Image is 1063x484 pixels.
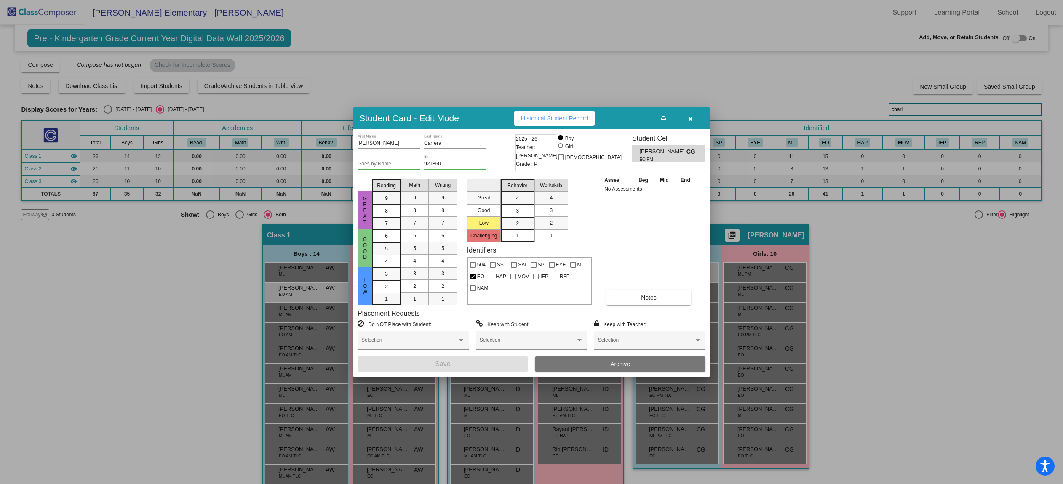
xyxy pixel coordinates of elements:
span: 7 [413,219,416,227]
th: Beg [633,176,654,185]
label: = Do NOT Place with Student: [358,320,431,328]
span: MOV [518,271,529,282]
span: 3 [385,270,388,278]
span: Reading [377,182,396,189]
span: Workskills [540,181,563,189]
span: NAM [477,283,489,293]
span: [PERSON_NAME] [639,147,686,156]
span: Low [361,277,369,295]
label: = Keep with Teacher: [594,320,646,328]
span: EO PM [639,156,680,162]
span: 1 [516,232,519,239]
span: 9 [441,194,444,202]
span: Behavior [507,182,527,189]
th: End [675,176,697,185]
span: 4 [413,257,416,265]
span: 2 [413,282,416,290]
span: 2 [550,219,553,227]
span: 2 [385,283,388,290]
span: 2 [516,220,519,227]
span: 6 [413,232,416,239]
span: RFP [560,271,570,282]
span: 1 [385,295,388,303]
span: 3 [441,270,444,277]
span: [DEMOGRAPHIC_DATA] [565,152,622,162]
span: Archive [610,361,630,367]
span: 4 [441,257,444,265]
span: 4 [550,194,553,202]
button: Archive [535,356,705,372]
span: 7 [385,220,388,227]
span: Historical Student Record [521,115,588,122]
span: 1 [441,295,444,303]
span: ML [577,260,585,270]
span: Math [409,181,420,189]
button: Save [358,356,528,372]
label: = Keep with Student: [476,320,530,328]
span: 3 [413,270,416,277]
span: CG [686,147,698,156]
span: 2025 - 26 [516,135,537,143]
button: Notes [606,290,691,305]
span: SST [497,260,507,270]
span: 8 [385,207,388,215]
span: 1 [550,232,553,239]
span: Good [361,237,369,260]
td: No Assessments [602,185,696,193]
div: Boy [565,135,574,142]
h3: Student Card - Edit Mode [359,113,459,123]
span: 5 [385,245,388,253]
h3: Student Cell [632,134,705,142]
span: Notes [641,294,657,301]
span: 6 [441,232,444,239]
label: Placement Requests [358,309,420,317]
span: Teacher: [PERSON_NAME] [516,143,558,160]
span: 2 [441,282,444,290]
span: EYE [556,260,566,270]
th: Mid [654,176,674,185]
input: goes by name [358,161,420,167]
span: 8 [441,207,444,214]
span: 3 [516,207,519,215]
input: Enter ID [424,161,486,167]
span: 504 [477,260,486,270]
span: Writing [435,181,451,189]
span: 8 [413,207,416,214]
span: 5 [441,245,444,252]
span: 5 [413,245,416,252]
th: Asses [602,176,633,185]
span: HAP [496,271,506,282]
span: 4 [516,194,519,202]
span: 3 [550,207,553,214]
div: Girl [565,143,573,150]
span: SAI [518,260,526,270]
span: Great [361,196,369,225]
span: 6 [385,232,388,240]
span: EO [477,271,484,282]
span: 9 [385,194,388,202]
span: 9 [413,194,416,202]
span: 7 [441,219,444,227]
span: Grade : P [516,160,537,168]
span: Save [435,360,450,367]
label: Identifiers [467,246,496,254]
span: 4 [385,258,388,265]
span: IFP [540,271,548,282]
button: Historical Student Record [514,111,595,126]
span: SP [538,260,545,270]
span: 1 [413,295,416,303]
